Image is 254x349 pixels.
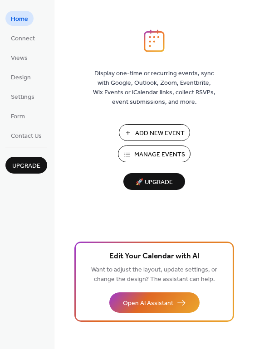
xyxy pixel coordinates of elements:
[11,73,31,82] span: Design
[5,157,47,174] button: Upgrade
[11,92,34,102] span: Settings
[12,161,40,171] span: Upgrade
[5,50,33,65] a: Views
[119,124,190,141] button: Add New Event
[11,34,35,44] span: Connect
[5,128,47,143] a: Contact Us
[11,112,25,121] span: Form
[11,131,42,141] span: Contact Us
[134,150,185,160] span: Manage Events
[5,69,36,84] a: Design
[5,11,34,26] a: Home
[109,292,200,313] button: Open AI Assistant
[123,173,185,190] button: 🚀 Upgrade
[109,250,200,263] span: Edit Your Calendar with AI
[144,29,165,52] img: logo_icon.svg
[5,108,30,123] a: Form
[129,176,180,189] span: 🚀 Upgrade
[5,89,40,104] a: Settings
[118,145,190,162] button: Manage Events
[135,129,185,138] span: Add New Event
[93,69,215,107] span: Display one-time or recurring events, sync with Google, Outlook, Zoom, Eventbrite, Wix Events or ...
[91,264,217,286] span: Want to adjust the layout, update settings, or change the design? The assistant can help.
[11,15,28,24] span: Home
[11,53,28,63] span: Views
[5,30,40,45] a: Connect
[123,299,173,308] span: Open AI Assistant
